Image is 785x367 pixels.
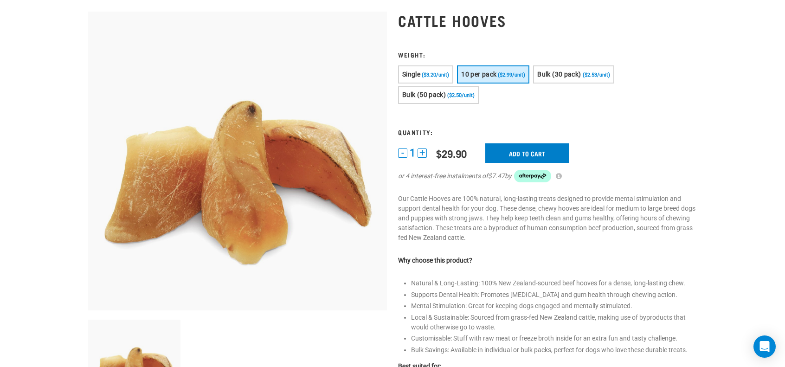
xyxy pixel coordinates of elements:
[411,334,697,343] li: Customisable: Stuff with raw meat or freeze broth inside for an extra fun and tasty challenge.
[447,92,475,98] span: ($2.50/unit)
[411,290,697,300] li: Supports Dental Health: Promotes [MEDICAL_DATA] and gum health through chewing action.
[461,71,496,78] span: 10 per pack
[457,65,529,84] button: 10 per pack ($2.99/unit)
[398,129,697,135] h3: Quantity:
[410,148,415,158] span: 1
[398,257,472,264] strong: Why choose this product?
[514,170,551,183] img: Afterpay
[753,335,776,358] div: Open Intercom Messenger
[488,171,505,181] span: $7.47
[398,194,697,243] p: Our Cattle Hooves are 100% natural, long-lasting treats designed to provide mental stimulation an...
[398,86,479,104] button: Bulk (50 pack) ($2.50/unit)
[398,12,697,29] h1: Cattle Hooves
[398,65,453,84] button: Single ($3.20/unit)
[422,72,449,78] span: ($3.20/unit)
[402,71,420,78] span: Single
[402,91,446,98] span: Bulk (50 pack)
[398,148,407,158] button: -
[498,72,525,78] span: ($2.99/unit)
[398,51,697,58] h3: Weight:
[398,170,697,183] div: or 4 interest-free instalments of by
[436,148,467,159] div: $29.90
[537,71,581,78] span: Bulk (30 pack)
[583,72,610,78] span: ($2.53/unit)
[411,301,697,311] li: Mental Stimulation: Great for keeping dogs engaged and mentally stimulated.
[88,12,387,310] img: Pile Of Cattle Hooves Treats For Dogs
[411,278,697,288] li: Natural & Long-Lasting: 100% New Zealand-sourced beef hooves for a dense, long-lasting chew.
[485,143,569,163] input: Add to cart
[418,148,427,158] button: +
[533,65,614,84] button: Bulk (30 pack) ($2.53/unit)
[411,345,697,355] li: Bulk Savings: Available in individual or bulk packs, perfect for dogs who love these durable treats.
[411,313,697,332] li: Local & Sustainable: Sourced from grass-fed New Zealand cattle, making use of byproducts that wou...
